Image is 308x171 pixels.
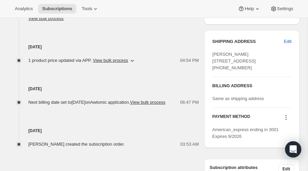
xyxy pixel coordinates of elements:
button: View bulk process [93,58,128,63]
div: Open Intercom Messenger [285,141,301,157]
h4: [DATE] [8,127,199,134]
button: Help [234,4,264,14]
span: Same as shipping address [212,96,264,101]
span: Tools [82,6,92,11]
button: View bulk process [130,100,166,105]
span: 06:47 PM [180,99,199,106]
span: American_express ending in 3001 Expires 9/2026 [212,127,279,139]
span: 03:53 AM [180,141,199,148]
span: Next billing date set to [DATE] on Awtomic application . [28,100,165,105]
button: View bulk process [28,16,64,21]
button: Analytics [11,4,37,14]
span: Subscriptions [42,6,72,11]
span: 04:54 PM [180,57,199,64]
h3: BILLING ADDRESS [212,82,291,89]
button: Subscriptions [38,4,76,14]
span: Analytics [15,6,33,11]
h4: [DATE] [8,44,199,50]
span: Help [245,6,254,11]
span: Settings [277,6,293,11]
span: [PERSON_NAME] created the subscription order. [28,142,124,147]
span: [PERSON_NAME] [STREET_ADDRESS] [PHONE_NUMBER] [212,52,256,70]
button: Settings [266,4,297,14]
button: Tools [78,4,103,14]
span: Edit [284,38,291,45]
span: 1 product price updated via APP . [28,57,128,64]
button: Edit [280,36,296,47]
h3: SHIPPING ADDRESS [212,38,284,45]
h3: PAYMENT METHOD [212,114,250,123]
h4: [DATE] [8,85,199,92]
button: 1 product price updated via APP. View bulk process [24,55,140,66]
